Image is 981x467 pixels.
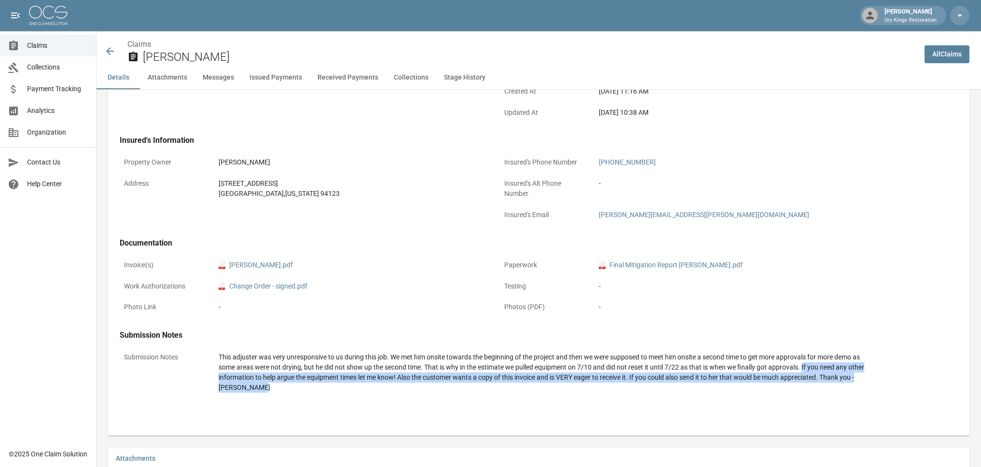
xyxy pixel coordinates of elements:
a: pdf[PERSON_NAME].pdf [219,260,293,270]
span: Collections [27,62,88,72]
a: [PERSON_NAME][EMAIL_ADDRESS][PERSON_NAME][DOMAIN_NAME] [599,211,809,219]
div: This adjuster was very unresponsive to us during this job. We met him onsite towards the beginnin... [219,352,864,393]
button: Received Payments [310,66,386,89]
button: Collections [386,66,436,89]
span: Claims [27,41,88,51]
div: [DATE] 11:16 AM [599,86,864,96]
div: - [599,179,864,189]
p: Updated At [500,103,587,122]
div: [PERSON_NAME] [881,7,940,24]
h4: Insured's Information [120,136,869,145]
p: Address [120,174,207,193]
img: ocs-logo-white-transparent.png [29,6,68,25]
p: Insured's Phone Number [500,153,587,172]
button: Attachments [140,66,195,89]
p: Invoice(s) [120,256,207,275]
h4: Documentation [120,238,869,248]
div: - [599,302,864,312]
span: Contact Us [27,157,88,167]
a: pdfFinal Mitigation Report [PERSON_NAME].pdf [599,260,743,270]
p: Submission Notes [120,348,207,367]
button: open drawer [6,6,25,25]
h2: [PERSON_NAME] [143,50,917,64]
div: [GEOGRAPHIC_DATA] , [US_STATE] 94123 [219,189,484,199]
p: Testing [500,277,587,296]
p: Property Owner [120,153,207,172]
div: [DATE] 10:38 AM [599,108,864,118]
nav: breadcrumb [127,39,917,50]
button: Messages [195,66,242,89]
p: Photo Link [120,298,207,316]
div: - [599,281,864,291]
p: Created At [500,82,587,101]
p: Dry Kings Restoration [884,16,937,25]
button: Issued Payments [242,66,310,89]
a: AllClaims [925,45,969,63]
div: © 2025 One Claim Solution [9,449,87,459]
span: Organization [27,127,88,137]
span: Payment Tracking [27,84,88,94]
p: Photos (PDF) [500,298,587,316]
span: Help Center [27,179,88,189]
div: [PERSON_NAME] [219,157,484,167]
span: Analytics [27,106,88,116]
p: Work Authorizations [120,277,207,296]
p: Insured's Alt Phone Number [500,174,587,203]
h4: Submission Notes [120,330,869,340]
button: Details [97,66,140,89]
div: anchor tabs [97,66,981,89]
div: - [219,302,484,312]
button: Stage History [436,66,493,89]
a: Claims [127,40,151,49]
a: pdfChange Order - signed.pdf [219,281,307,291]
div: [STREET_ADDRESS] [219,179,484,189]
p: Paperwork [500,256,587,275]
p: Insured's Email [500,206,587,224]
a: [PHONE_NUMBER] [599,158,656,166]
